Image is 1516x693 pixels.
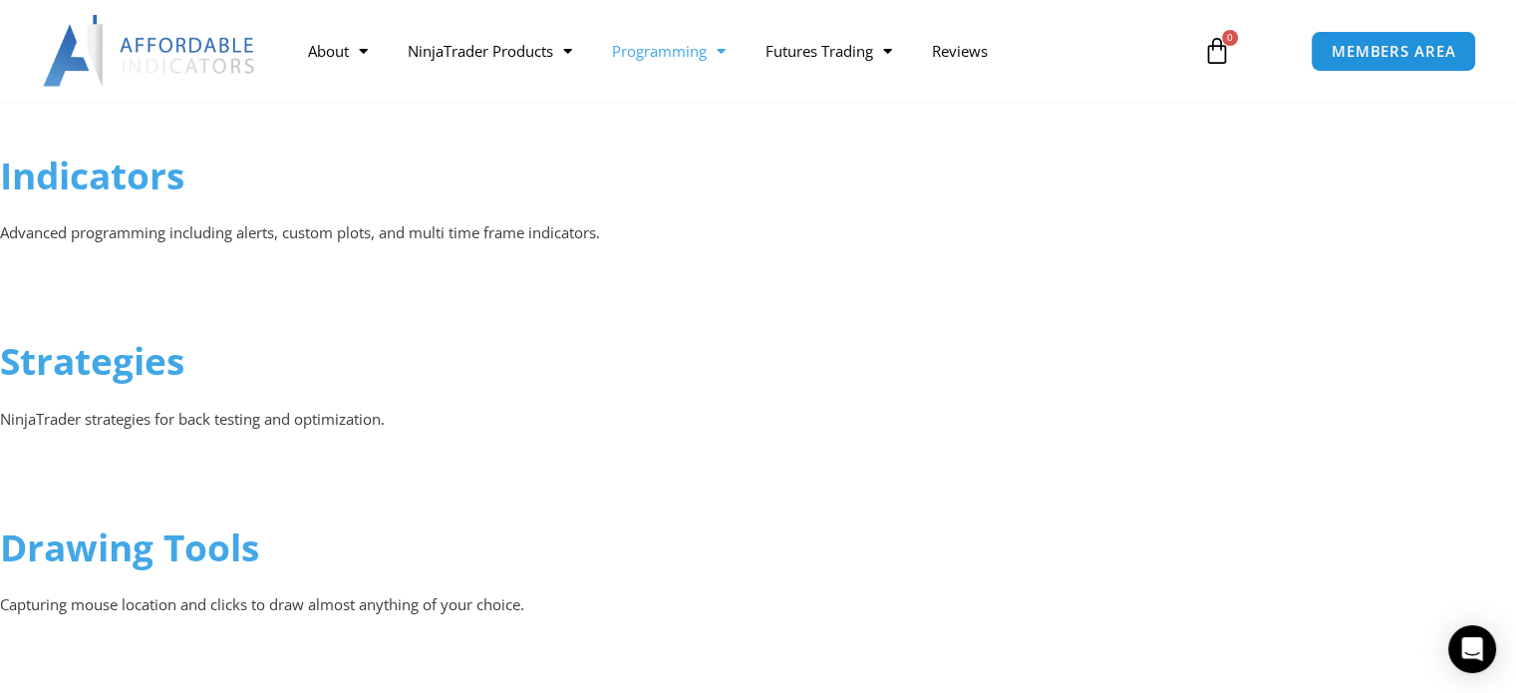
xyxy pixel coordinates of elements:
[1448,625,1496,673] div: Open Intercom Messenger
[1311,31,1477,72] a: MEMBERS AREA
[388,28,592,74] a: NinjaTrader Products
[1332,44,1456,59] span: MEMBERS AREA
[288,28,388,74] a: About
[592,28,746,74] a: Programming
[43,15,257,87] img: LogoAI | Affordable Indicators – NinjaTrader
[1222,30,1238,46] span: 0
[288,28,1183,74] nav: Menu
[746,28,912,74] a: Futures Trading
[912,28,1008,74] a: Reviews
[1173,22,1261,80] a: 0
